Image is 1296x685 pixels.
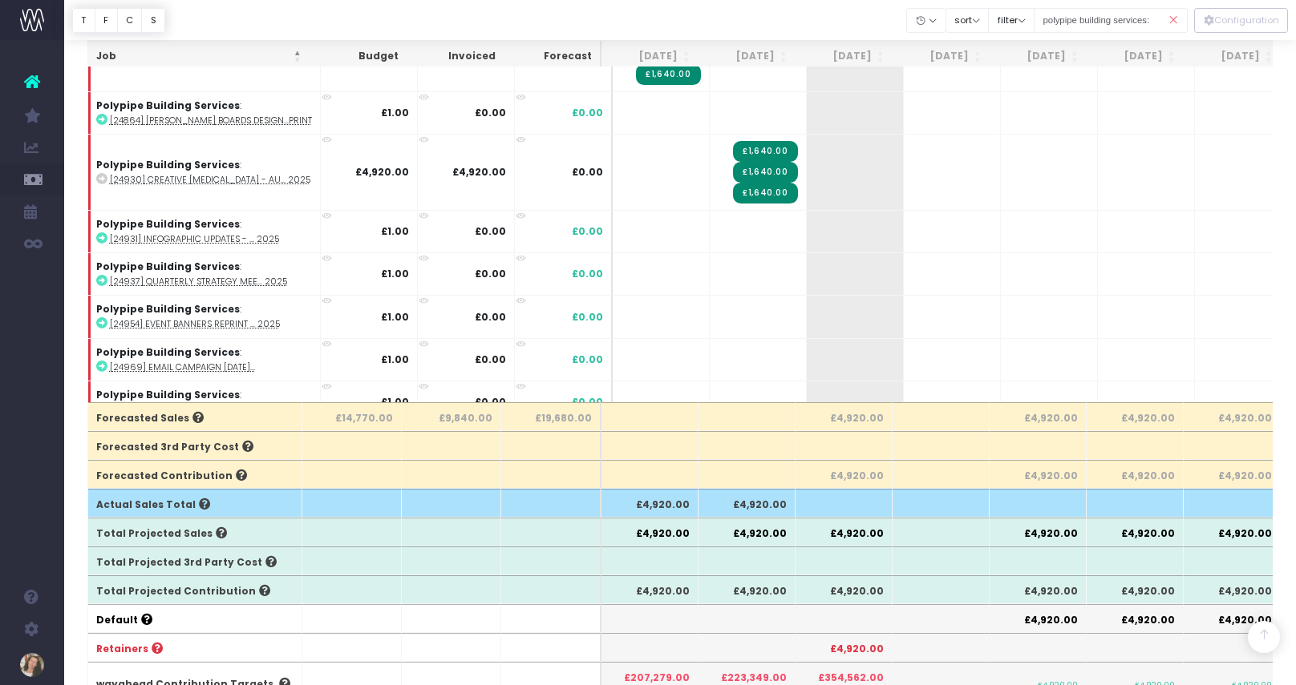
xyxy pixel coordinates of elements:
[452,165,506,179] strong: £4,920.00
[572,310,603,324] span: £0.00
[110,174,310,186] abbr: [24930] Creative Retainer - August 2025
[88,575,302,604] th: Total Projected Contribution
[141,8,165,33] button: S
[88,460,302,489] th: Forecasted Contribution
[990,575,1087,604] th: £4,920.00
[110,233,279,245] abbr: [24931] Infographic Updates - August 2025
[88,489,302,518] th: Actual Sales Total
[733,183,797,203] span: Streamtime Invoice: ST7012 – [24930] Creative Retainer - Advantage - August 2025
[1184,402,1281,431] th: £4,920.00
[96,345,240,359] strong: Polypipe Building Services
[302,402,402,431] th: £14,770.00
[381,310,409,324] strong: £1.00
[96,217,240,231] strong: Polypipe Building Services
[110,318,280,330] abbr: [24954] Event Banners Reprint - August 2025
[1194,8,1288,33] button: Configuration
[72,8,95,33] button: T
[96,411,204,425] span: Forecasted Sales
[96,158,240,171] strong: Polypipe Building Services
[988,8,1035,33] button: filter
[88,546,302,575] th: Total Projected 3rd Party Cost
[796,41,893,72] th: Sep 25: activate to sort column ascending
[601,518,699,546] th: £4,920.00
[572,267,603,281] span: £0.00
[407,41,504,72] th: Invoiced
[1194,8,1288,33] div: Vertical button group
[381,267,409,280] strong: £1.00
[990,402,1087,431] th: £4,920.00
[572,106,603,120] span: £0.00
[88,210,321,252] td: :
[1184,460,1281,489] th: £4,920.00
[110,361,255,373] abbr: [24969] Email Campaign September 2025
[601,41,699,72] th: Jul 25: activate to sort column ascending
[624,671,690,685] span: £207,279.00
[475,267,506,280] strong: £0.00
[990,460,1087,489] th: £4,920.00
[1034,8,1188,33] input: Search...
[990,41,1087,72] th: Nov 25: activate to sort column ascending
[699,489,796,518] th: £4,920.00
[796,402,893,431] th: £4,920.00
[572,395,603,409] span: £0.00
[699,575,796,604] th: £4,920.00
[699,41,796,72] th: Aug 25: activate to sort column ascending
[88,134,321,210] td: :
[381,106,409,119] strong: £1.00
[475,310,506,324] strong: £0.00
[310,41,407,72] th: Budget
[1184,41,1281,72] th: Jan 26: activate to sort column ascending
[475,395,506,409] strong: £0.00
[117,8,143,33] button: C
[946,8,990,33] button: sort
[572,165,603,179] span: £0.00
[88,338,321,381] td: :
[96,99,240,112] strong: Polypipe Building Services
[475,106,506,119] strong: £0.00
[72,8,165,33] div: Vertical button group
[20,653,44,677] img: images/default_profile_image.png
[110,276,287,288] abbr: [24937] Quarterly Strategy Meeting - September 2025
[733,141,797,162] span: Streamtime Invoice: ST7010 – [24930] Creative Retainer - Terrain - August 2025
[475,353,506,366] strong: £0.00
[818,671,884,685] span: £354,562.00
[990,518,1087,546] th: £4,920.00
[1184,604,1281,633] th: £4,920.00
[572,353,603,367] span: £0.00
[796,460,893,489] th: £4,920.00
[501,402,601,431] th: £19,680.00
[96,260,240,273] strong: Polypipe Building Services
[601,489,699,518] th: £4,920.00
[110,55,296,67] abbr: [24547] Creative Retainer - July 2025
[796,575,893,604] th: £4,920.00
[1184,575,1281,604] th: £4,920.00
[699,518,796,546] th: £4,920.00
[1087,604,1184,633] th: £4,920.00
[636,64,700,85] span: Streamtime Invoice: ST6999 – [24244] Creative Retainer - Advantage - July 2025
[733,162,797,183] span: Streamtime Invoice: ST7011 – [24930] Creative Retainer - MecFlow - August 2025
[88,381,321,423] td: :
[1087,575,1184,604] th: £4,920.00
[990,604,1087,633] th: £4,920.00
[1087,518,1184,546] th: £4,920.00
[355,165,409,179] strong: £4,920.00
[601,575,699,604] th: £4,920.00
[88,604,302,633] th: Default
[381,224,409,238] strong: £1.00
[796,518,893,546] th: £4,920.00
[1087,41,1184,72] th: Dec 25: activate to sort column ascending
[88,518,302,546] th: Total Projected Sales
[475,224,506,238] strong: £0.00
[381,353,409,366] strong: £1.00
[402,402,501,431] th: £9,840.00
[95,8,118,33] button: F
[796,633,893,662] th: £4,920.00
[1087,460,1184,489] th: £4,920.00
[88,91,321,134] td: :
[88,633,302,662] th: Retainers
[572,224,603,239] span: £0.00
[1184,518,1281,546] th: £4,920.00
[110,115,312,127] abbr: [24864] Ashworth Boards Design and Print
[893,41,990,72] th: Oct 25: activate to sort column ascending
[88,295,321,337] td: :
